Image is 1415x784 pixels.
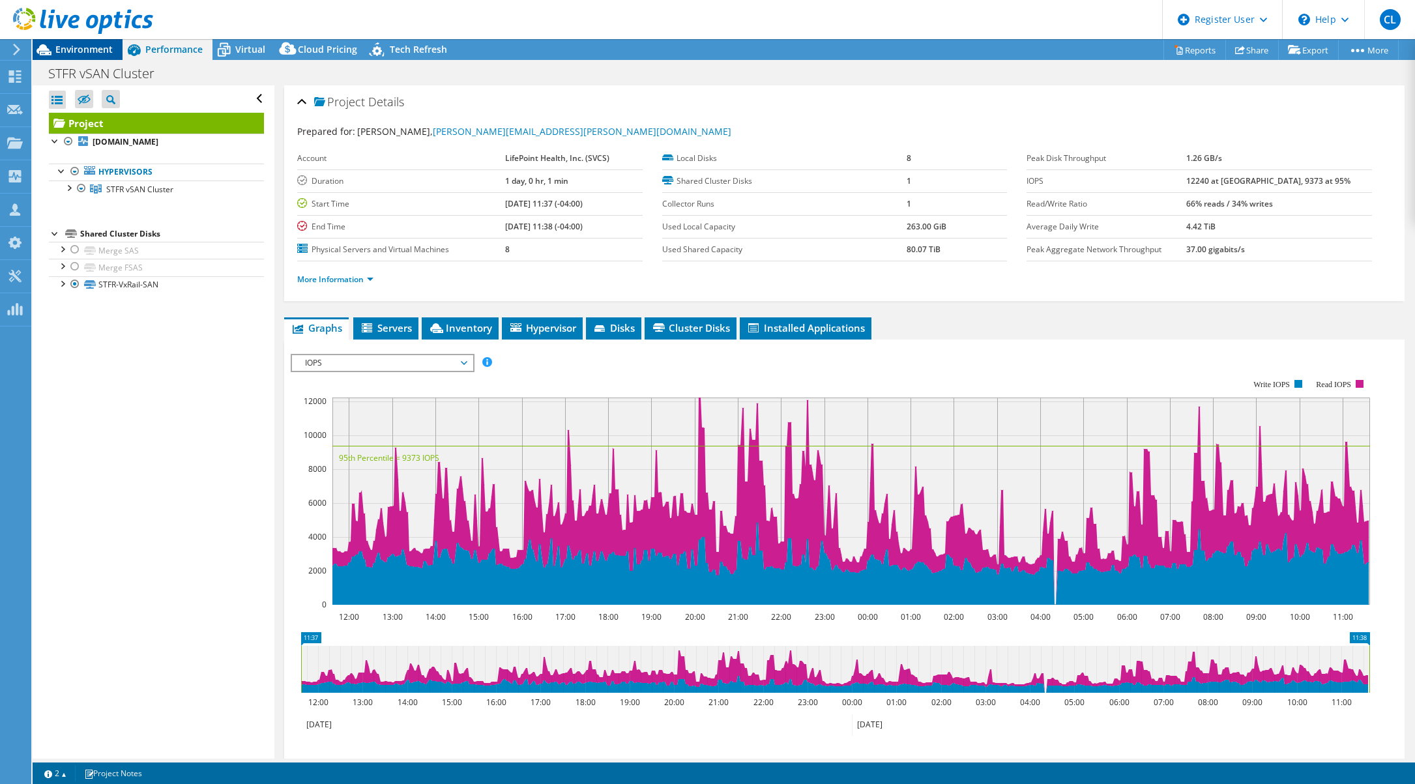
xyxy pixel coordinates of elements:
[1186,175,1350,186] b: 12240 at [GEOGRAPHIC_DATA], 9373 at 95%
[297,152,505,165] label: Account
[1027,197,1186,211] label: Read/Write Ratio
[297,197,505,211] label: Start Time
[1073,611,1094,622] text: 05:00
[907,198,911,209] b: 1
[746,321,865,334] span: Installed Applications
[685,611,705,622] text: 20:00
[798,697,818,708] text: 23:00
[398,697,418,708] text: 14:00
[49,259,264,276] a: Merge FSAS
[907,221,946,232] b: 263.00 GiB
[322,599,327,610] text: 0
[433,125,731,138] a: [PERSON_NAME][EMAIL_ADDRESS][PERSON_NAME][DOMAIN_NAME]
[308,565,327,576] text: 2000
[662,152,907,165] label: Local Disks
[1027,243,1186,256] label: Peak Aggregate Network Throughput
[93,136,158,147] b: [DOMAIN_NAME]
[815,611,835,622] text: 23:00
[1020,697,1040,708] text: 04:00
[505,152,609,164] b: LifePoint Health, Inc. (SVCS)
[1027,152,1186,165] label: Peak Disk Throughput
[1163,40,1226,60] a: Reports
[1298,14,1310,25] svg: \n
[308,531,327,542] text: 4000
[304,396,327,407] text: 12000
[901,611,921,622] text: 01:00
[297,243,505,256] label: Physical Servers and Virtual Machines
[1338,40,1399,60] a: More
[426,611,446,622] text: 14:00
[1186,152,1222,164] b: 1.26 GB/s
[1027,220,1186,233] label: Average Daily Write
[944,611,964,622] text: 02:00
[771,611,791,622] text: 22:00
[505,175,568,186] b: 1 day, 0 hr, 1 min
[80,226,264,242] div: Shared Cluster Disks
[49,276,264,293] a: STFR-VxRail-SAN
[907,152,911,164] b: 8
[1287,697,1307,708] text: 10:00
[592,321,635,334] span: Disks
[505,244,510,255] b: 8
[106,184,173,195] span: STFR vSAN Cluster
[598,611,619,622] text: 18:00
[1186,244,1245,255] b: 37.00 gigabits/s
[469,611,489,622] text: 15:00
[1030,611,1051,622] text: 04:00
[505,198,583,209] b: [DATE] 11:37 (-04:00)
[987,611,1008,622] text: 03:00
[291,321,342,334] span: Graphs
[235,43,265,55] span: Virtual
[42,66,175,81] h1: STFR vSAN Cluster
[651,321,730,334] span: Cluster Disks
[297,175,505,188] label: Duration
[308,463,327,474] text: 8000
[49,164,264,181] a: Hypervisors
[576,697,596,708] text: 18:00
[1242,697,1262,708] text: 09:00
[1109,697,1130,708] text: 06:00
[368,94,404,109] span: Details
[620,697,640,708] text: 19:00
[1186,221,1216,232] b: 4.42 TiB
[339,452,439,463] text: 95th Percentile = 9373 IOPS
[662,197,907,211] label: Collector Runs
[1380,9,1401,30] span: CL
[1225,40,1279,60] a: Share
[353,697,373,708] text: 13:00
[49,113,264,134] a: Project
[49,181,264,197] a: STFR vSAN Cluster
[1203,611,1223,622] text: 08:00
[842,697,862,708] text: 00:00
[304,429,327,441] text: 10000
[1154,697,1174,708] text: 07:00
[308,697,328,708] text: 12:00
[314,96,365,109] span: Project
[339,611,359,622] text: 12:00
[907,175,911,186] b: 1
[1117,611,1137,622] text: 06:00
[1253,380,1290,389] text: Write IOPS
[75,765,151,781] a: Project Notes
[49,134,264,151] a: [DOMAIN_NAME]
[49,242,264,259] a: Merge SAS
[1198,697,1218,708] text: 08:00
[1332,697,1352,708] text: 11:00
[753,697,774,708] text: 22:00
[931,697,952,708] text: 02:00
[297,220,505,233] label: End Time
[428,321,492,334] span: Inventory
[508,321,576,334] span: Hypervisor
[383,611,403,622] text: 13:00
[907,244,941,255] b: 80.07 TiB
[357,125,731,138] span: [PERSON_NAME],
[1027,175,1186,188] label: IOPS
[1064,697,1085,708] text: 05:00
[662,243,907,256] label: Used Shared Capacity
[55,43,113,55] span: Environment
[555,611,576,622] text: 17:00
[442,697,462,708] text: 15:00
[708,697,729,708] text: 21:00
[512,611,532,622] text: 16:00
[1290,611,1310,622] text: 10:00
